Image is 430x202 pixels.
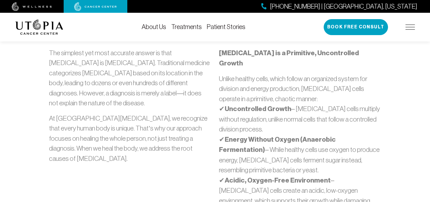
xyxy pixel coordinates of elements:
strong: Acidic, Oxygen-Free Environment [225,176,331,184]
button: Book Free Consult [324,19,388,35]
p: The simplest yet most accurate answer is that [MEDICAL_DATA] is [MEDICAL_DATA]. Traditional medic... [49,48,211,108]
img: cancer center [74,2,117,11]
a: About Us [142,23,166,30]
a: Patient Stories [207,23,245,30]
span: [PHONE_NUMBER] | [GEOGRAPHIC_DATA], [US_STATE] [270,2,417,11]
strong: Energy Without Oxygen (Anaerobic Fermentation) [219,135,336,154]
a: [PHONE_NUMBER] | [GEOGRAPHIC_DATA], [US_STATE] [261,2,417,11]
strong: Uncontrolled Growth [225,105,291,113]
p: At [GEOGRAPHIC_DATA][MEDICAL_DATA], we recognize that every human body is unique. That’s why our ... [49,113,211,164]
strong: [MEDICAL_DATA] is a Primitive, Uncontrolled Growth [219,49,359,68]
img: icon-hamburger [405,25,415,30]
img: wellness [12,2,52,11]
img: logo [15,19,63,35]
a: Treatments [171,23,202,30]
